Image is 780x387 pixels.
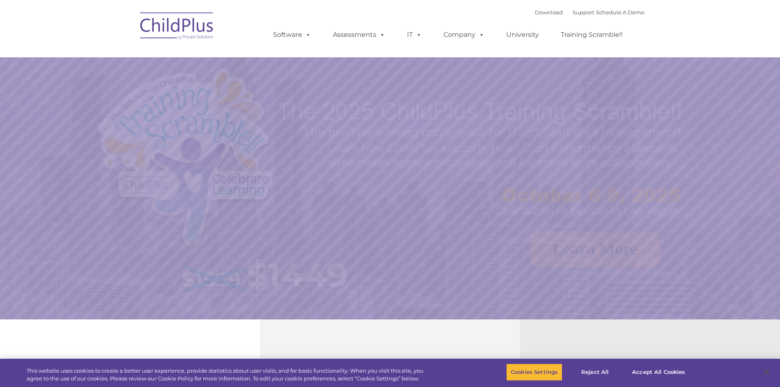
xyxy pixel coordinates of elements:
[553,27,631,43] a: Training Scramble!!
[535,9,563,16] a: Download
[573,9,594,16] a: Support
[136,7,218,48] img: ChildPlus by Procare Solutions
[114,54,139,60] span: Last name
[506,364,562,381] button: Cookies Settings
[399,27,430,43] a: IT
[530,232,660,267] a: Learn More
[758,363,776,381] button: Close
[265,27,319,43] a: Software
[498,27,547,43] a: University
[27,367,429,383] div: This website uses cookies to create a better user experience, provide statistics about user visit...
[325,27,393,43] a: Assessments
[535,9,644,16] font: |
[569,364,621,381] button: Reject All
[628,364,689,381] button: Accept All Cookies
[114,88,149,94] span: Phone number
[435,27,493,43] a: Company
[596,9,644,16] a: Schedule A Demo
